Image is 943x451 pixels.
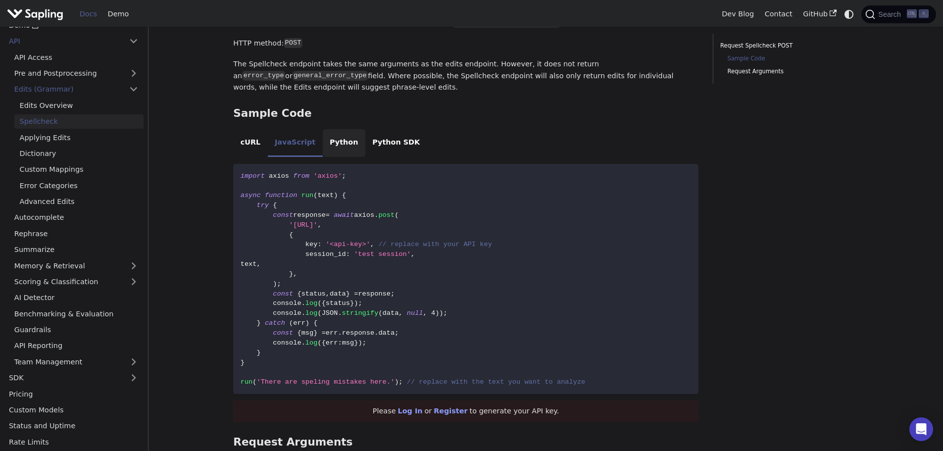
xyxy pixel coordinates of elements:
[289,221,317,229] span: '[URL]'
[268,129,323,157] li: JavaScript
[439,309,443,317] span: )
[374,211,378,219] span: .
[305,339,318,347] span: log
[301,309,305,317] span: .
[14,98,144,112] a: Edits Overview
[374,329,378,337] span: .
[398,309,402,317] span: ,
[354,290,358,298] span: =
[346,251,350,258] span: :
[322,309,338,317] span: JSON
[338,329,342,337] span: .
[297,329,301,337] span: {
[842,7,856,21] button: Switch between dark and light mode (currently system mode)
[423,309,427,317] span: ,
[398,378,402,386] span: ;
[9,243,144,257] a: Summarize
[365,129,427,157] li: Python SDK
[354,251,411,258] span: 'test session'
[378,211,395,219] span: post
[358,290,391,298] span: response
[124,34,144,49] button: Collapse sidebar category 'API'
[305,251,346,258] span: session_id
[289,319,293,327] span: (
[301,290,326,298] span: status
[326,339,338,347] span: err
[395,378,398,386] span: )
[391,290,395,298] span: ;
[338,309,342,317] span: .
[74,6,102,22] a: Docs
[861,5,936,23] button: Search (Ctrl+K)
[326,329,338,337] span: err
[102,6,134,22] a: Demo
[273,201,277,209] span: {
[273,339,301,347] span: console
[727,67,851,76] a: Request Arguments
[313,172,342,180] span: 'axios'
[313,319,317,327] span: {
[301,339,305,347] span: .
[293,270,297,278] span: ,
[323,129,365,157] li: Python
[233,401,698,422] div: Please or to generate your API key.
[326,290,330,298] span: ,
[256,201,269,209] span: try
[3,371,124,385] a: SDK
[124,371,144,385] button: Expand sidebar category 'SDK'
[301,329,314,337] span: msg
[233,436,698,449] h3: Request Arguments
[293,211,326,219] span: response
[716,6,759,22] a: Dev Blog
[875,10,907,18] span: Search
[378,241,492,248] span: // replace with your API key
[9,306,144,321] a: Benchmarking & Evaluation
[14,162,144,177] a: Custom Mappings
[284,38,302,48] code: POST
[273,211,293,219] span: const
[301,300,305,307] span: .
[233,38,698,50] p: HTTP method:
[3,419,144,433] a: Status and Uptime
[398,407,423,415] a: Log In
[305,319,309,327] span: )
[797,6,842,22] a: GitHub
[9,339,144,353] a: API Reporting
[273,290,293,298] span: const
[342,339,354,347] span: msg
[759,6,798,22] a: Contact
[909,417,933,441] div: Open Intercom Messenger
[342,172,346,180] span: ;
[334,192,338,199] span: )
[322,300,326,307] span: {
[3,403,144,417] a: Custom Models
[9,66,144,81] a: Pre and Postprocessing
[301,192,314,199] span: run
[434,407,467,415] a: Register
[269,172,289,180] span: axios
[317,339,321,347] span: (
[7,7,67,21] a: Sapling.ai
[233,129,267,157] li: cURL
[14,130,144,145] a: Applying Edits
[289,231,293,239] span: {
[233,58,698,94] p: The Spellcheck endpoint takes the same arguments as the edits endpoint. However, it does not retu...
[334,211,354,219] span: await
[342,309,379,317] span: stringify
[9,291,144,305] a: AI Detector
[330,290,346,298] span: data
[273,300,301,307] span: console
[241,172,265,180] span: import
[241,192,261,199] span: async
[14,114,144,129] a: Spellcheck
[3,435,144,449] a: Rate Limits
[305,300,318,307] span: log
[727,54,851,63] a: Sample Code
[395,211,398,219] span: (
[326,211,330,219] span: =
[326,300,350,307] span: status
[350,300,354,307] span: }
[370,241,374,248] span: ,
[9,354,144,369] a: Team Management
[241,260,257,268] span: text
